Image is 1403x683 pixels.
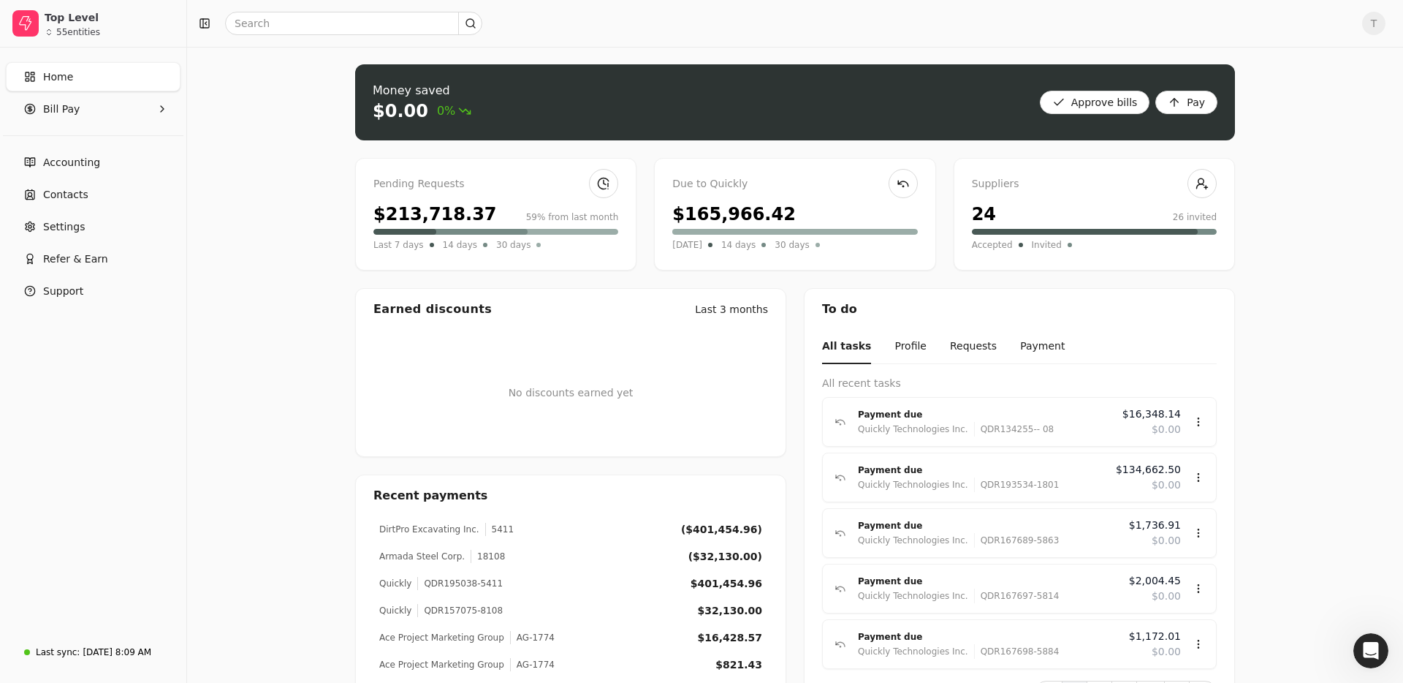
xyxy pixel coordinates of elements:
span: Invited [1032,238,1062,252]
button: Requests [950,330,997,364]
span: Bill Pay [43,102,80,117]
span: Home [43,69,73,85]
div: Payment due [858,463,1104,478]
div: $32,130.00 [697,603,762,619]
span: 14 days [721,238,756,252]
span: 14 days [443,238,477,252]
span: $0.00 [1152,533,1181,548]
span: $1,172.01 [1129,629,1181,644]
div: Quickly Technologies Inc. [858,644,968,659]
span: [DATE] [672,238,702,252]
div: Armada Steel Corp. [379,550,465,563]
input: Search [225,12,482,35]
span: $134,662.50 [1116,462,1181,478]
span: Accepted [972,238,1013,252]
div: 59% from last month [526,211,619,224]
a: Contacts [6,180,180,209]
div: QDR195038-5411 [417,577,503,590]
div: $165,966.42 [672,201,796,227]
div: 5411 [485,523,514,536]
div: Pending Requests [373,176,618,192]
div: 26 invited [1173,211,1217,224]
span: $0.00 [1152,422,1181,437]
div: Payment due [858,574,1117,589]
div: 55 entities [56,28,100,37]
div: Quickly Technologies Inc. [858,478,968,492]
div: QDR134255-- 08 [974,422,1054,437]
div: Due to Quickly [672,176,917,192]
div: Ace Project Marketing Group [379,658,504,671]
a: Last sync:[DATE] 8:09 AM [6,639,180,665]
div: Top Level [45,10,174,25]
div: [DATE] 8:09 AM [83,646,151,659]
div: Recent payments [356,475,786,516]
span: $0.00 [1152,644,1181,660]
div: QDR167698-5884 [974,644,1060,659]
span: $1,736.91 [1129,518,1181,533]
button: Gif picker [46,479,58,491]
h1: Quickly [71,7,113,18]
div: Quickly Technologies Inc. [858,589,968,603]
span: $0.00 [1152,589,1181,604]
div: Payment due [858,407,1111,422]
a: Accounting [6,148,180,177]
button: Support [6,276,180,306]
button: All tasks [822,330,871,364]
div: QDR167697-5814 [974,589,1060,603]
div: Money saved [373,82,471,99]
div: 24 [972,201,996,227]
textarea: Message… [12,448,280,473]
span: 30 days [775,238,809,252]
div: $821.43 [715,657,762,673]
div: All recent tasks [822,376,1217,391]
div: Payment due [858,630,1117,644]
iframe: Intercom live chat [1353,633,1388,668]
div: QDR167689-5863 [974,533,1060,548]
button: Home [229,6,256,34]
div: $401,454.96 [691,576,762,592]
div: Quickly [379,604,411,617]
span: 30 days [496,238,531,252]
span: Support [43,284,83,299]
span: $0.00 [1152,478,1181,493]
div: To do [805,289,1234,330]
div: Quickly [379,577,411,590]
div: Close [256,6,283,32]
button: Send a message… [251,473,274,497]
span: Accounting [43,155,100,170]
button: Bill Pay [6,94,180,124]
div: Quickly Technologies Inc. [858,422,968,437]
span: 0% [437,102,471,120]
button: T [1362,12,1385,35]
span: Settings [43,219,85,235]
span: $2,004.45 [1129,573,1181,589]
div: Suppliers [972,176,1217,192]
a: Home [6,62,180,91]
button: Profile [894,330,927,364]
span: Contacts [43,187,88,203]
span: Last 7 days [373,238,424,252]
div: $213,718.37 [373,201,497,227]
div: ($401,454.96) [681,522,762,537]
div: DirtPro Excavating Inc. [379,523,479,536]
div: Last sync: [36,646,80,659]
div: Ace Project Marketing Group [379,631,504,644]
button: Start recording [93,479,104,491]
button: Refer & Earn [6,244,180,273]
div: AG-1774 [510,631,555,644]
div: Payment due [858,518,1117,533]
div: No discounts earned yet [509,362,634,424]
div: Last 3 months [695,302,768,317]
div: AG-1774 [510,658,555,671]
button: Pay [1155,91,1217,114]
span: $16,348.14 [1122,407,1181,422]
button: go back [9,6,37,34]
button: Emoji picker [23,479,34,491]
div: 18108 [471,550,505,563]
a: Settings [6,212,180,241]
img: Profile image for Evanne [42,8,65,31]
button: Approve bills [1040,91,1150,114]
button: Upload attachment [69,479,81,491]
